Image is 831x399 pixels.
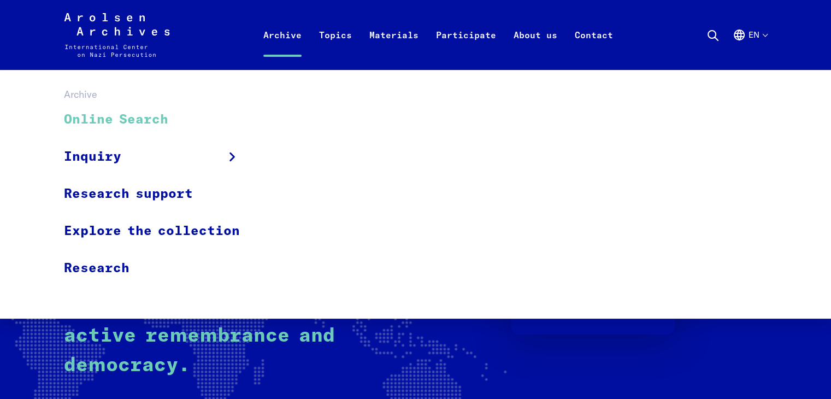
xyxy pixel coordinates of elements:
a: About us [505,26,566,70]
a: Explore the collection [64,213,254,250]
a: Contact [566,26,622,70]
a: Archive [255,26,310,70]
span: Inquiry [64,147,121,167]
a: Participate [427,26,505,70]
ul: Archive [64,102,254,286]
a: Materials [361,26,427,70]
button: English, language selection [733,28,767,68]
a: Topics [310,26,361,70]
a: Online Search [64,102,254,138]
a: Research [64,250,254,286]
a: Inquiry [64,138,254,175]
a: Research support [64,175,254,213]
nav: Primary [255,13,622,57]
